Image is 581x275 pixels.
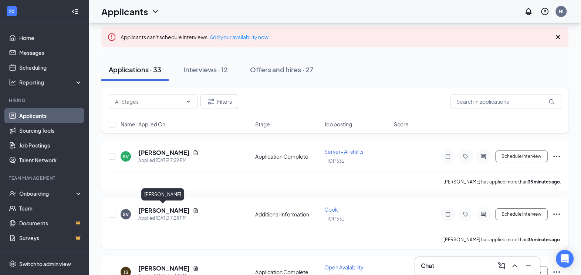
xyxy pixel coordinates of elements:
[207,97,216,106] svg: Filter
[528,237,560,242] b: 36 minutes ago
[19,216,82,231] a: DocumentsCrown
[200,94,238,109] button: Filter Filters
[19,138,82,153] a: Job Postings
[479,211,488,217] svg: ActiveChat
[255,153,320,160] div: Application Complete
[19,123,82,138] a: Sourcing Tools
[121,120,165,128] span: Name · Applied On
[151,7,160,16] svg: ChevronDown
[461,153,470,159] svg: Tag
[123,211,129,218] div: SV
[443,179,561,185] p: [PERSON_NAME] has applied more than .
[324,158,344,164] span: IHOP 531
[9,260,16,268] svg: Settings
[210,34,268,40] a: Add your availability now
[71,8,79,15] svg: Collapse
[19,79,83,86] div: Reporting
[552,152,561,161] svg: Ellipses
[138,149,190,157] h5: [PERSON_NAME]
[8,7,16,15] svg: WorkstreamLogo
[19,260,71,268] div: Switch to admin view
[123,153,129,160] div: SV
[19,30,82,45] a: Home
[443,211,452,217] svg: Note
[394,120,409,128] span: Score
[185,99,191,105] svg: ChevronDown
[324,120,352,128] span: Job posting
[19,60,82,75] a: Scheduling
[497,261,506,270] svg: ComposeMessage
[324,148,364,155] span: Server- All shifts
[496,260,507,272] button: ComposeMessage
[443,153,452,159] svg: Note
[324,206,338,213] span: Cook
[522,260,534,272] button: Minimize
[138,215,199,222] div: Applied [DATE] 7:28 PM
[193,208,199,213] svg: Document
[109,65,161,74] div: Applications · 33
[138,206,190,215] h5: [PERSON_NAME]
[193,265,199,271] svg: Document
[9,190,16,197] svg: UserCheck
[255,120,270,128] span: Stage
[115,97,182,106] input: All Stages
[524,261,533,270] svg: Minimize
[138,157,199,164] div: Applied [DATE] 7:29 PM
[559,8,563,14] div: NI
[324,216,344,222] span: IHOP 531
[510,261,519,270] svg: ChevronUp
[509,260,521,272] button: ChevronUp
[183,65,228,74] div: Interviews · 12
[121,34,268,40] span: Applicants can't schedule interviews.
[101,5,148,18] h1: Applicants
[9,79,16,86] svg: Analysis
[495,208,548,220] button: Schedule Interview
[19,108,82,123] a: Applicants
[255,211,320,218] div: Additional Information
[554,33,563,42] svg: Cross
[548,99,554,105] svg: MagnifyingGlass
[19,190,76,197] div: Onboarding
[19,153,82,168] a: Talent Network
[461,211,470,217] svg: Tag
[19,201,82,216] a: Team
[479,153,488,159] svg: ActiveChat
[19,231,82,245] a: SurveysCrown
[540,7,549,16] svg: QuestionInfo
[107,33,116,42] svg: Error
[193,150,199,156] svg: Document
[552,210,561,219] svg: Ellipses
[524,7,533,16] svg: Notifications
[450,94,561,109] input: Search in applications
[138,264,190,272] h5: [PERSON_NAME]
[556,250,574,268] div: Open Intercom Messenger
[443,236,561,243] p: [PERSON_NAME] has applied more than .
[324,264,364,271] span: Open Avalability
[9,175,81,181] div: Team Management
[421,262,434,270] h3: Chat
[9,97,81,103] div: Hiring
[528,179,560,185] b: 35 minutes ago
[141,188,184,201] div: [PERSON_NAME]
[495,150,548,162] button: Schedule Interview
[19,45,82,60] a: Messages
[250,65,313,74] div: Offers and hires · 27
